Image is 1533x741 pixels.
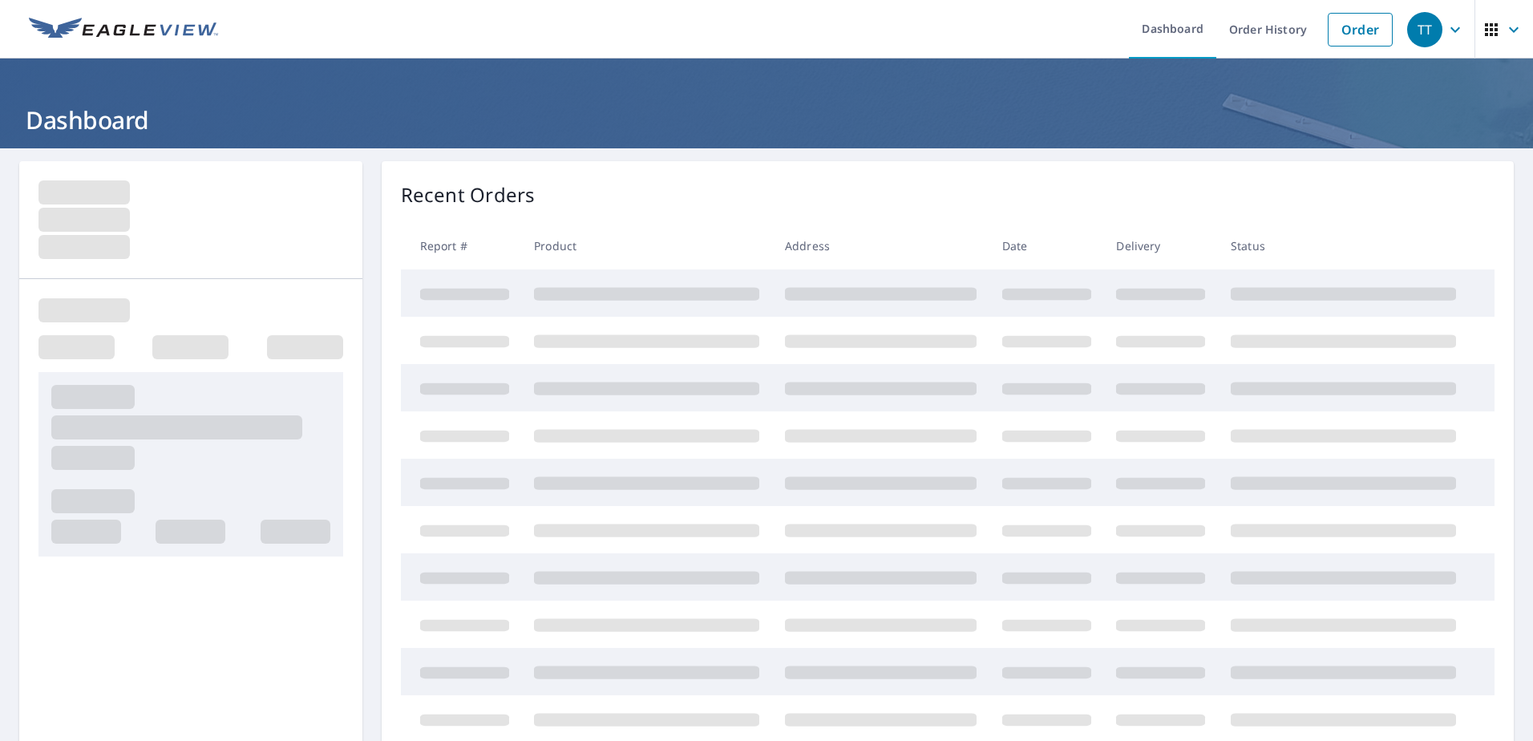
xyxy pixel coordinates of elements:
th: Status [1218,222,1469,269]
h1: Dashboard [19,103,1514,136]
th: Delivery [1103,222,1218,269]
img: EV Logo [29,18,218,42]
th: Address [772,222,989,269]
div: TT [1407,12,1442,47]
th: Date [989,222,1104,269]
a: Order [1328,13,1393,47]
th: Product [521,222,772,269]
p: Recent Orders [401,180,536,209]
th: Report # [401,222,522,269]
